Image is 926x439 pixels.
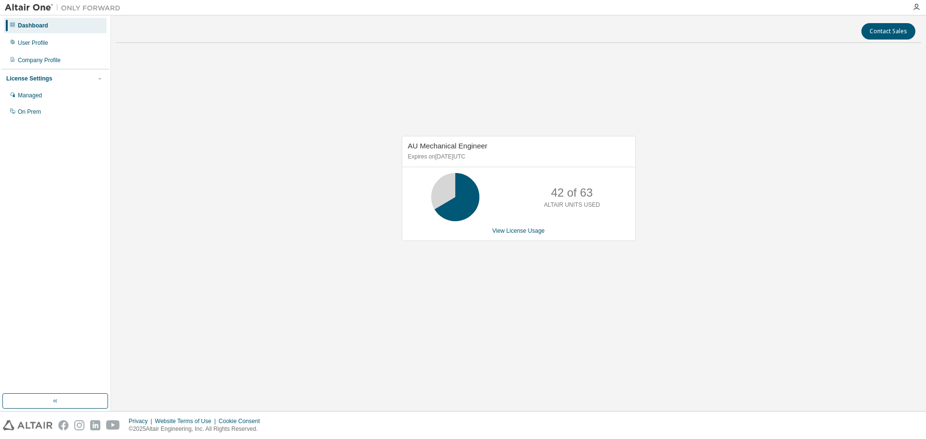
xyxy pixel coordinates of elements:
img: linkedin.svg [90,420,100,430]
div: Managed [18,92,42,99]
p: 42 of 63 [551,185,593,201]
img: Altair One [5,3,125,13]
a: View License Usage [492,227,545,234]
div: License Settings [6,75,52,82]
div: On Prem [18,108,41,116]
button: Contact Sales [861,23,915,40]
img: facebook.svg [58,420,68,430]
span: AU Mechanical Engineer [408,142,488,150]
p: © 2025 Altair Engineering, Inc. All Rights Reserved. [129,425,266,433]
div: Company Profile [18,56,61,64]
img: instagram.svg [74,420,84,430]
div: Dashboard [18,22,48,29]
div: User Profile [18,39,48,47]
img: youtube.svg [106,420,120,430]
p: Expires on [DATE] UTC [408,153,627,161]
img: altair_logo.svg [3,420,53,430]
div: Privacy [129,417,155,425]
div: Cookie Consent [218,417,265,425]
p: ALTAIR UNITS USED [544,201,600,209]
div: Website Terms of Use [155,417,218,425]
